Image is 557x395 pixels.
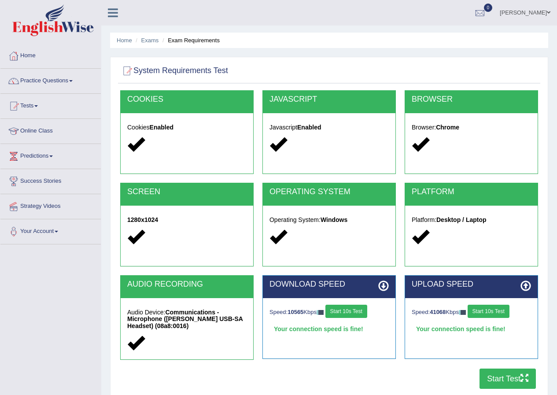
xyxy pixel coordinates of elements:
strong: Enabled [297,124,321,131]
div: Speed: Kbps [269,305,389,320]
a: Exams [141,37,159,44]
strong: 41068 [430,309,446,315]
h5: Audio Device: [127,309,247,329]
button: Start Test [480,369,536,389]
a: Practice Questions [0,69,101,91]
a: Your Account [0,219,101,241]
img: ajax-loader-fb-connection.gif [317,310,324,315]
h2: DOWNLOAD SPEED [269,280,389,289]
h2: PLATFORM [412,188,531,196]
img: ajax-loader-fb-connection.gif [459,310,466,315]
strong: Enabled [150,124,173,131]
a: Online Class [0,119,101,141]
strong: Windows [321,216,347,223]
strong: 10565 [288,309,303,315]
h2: COOKIES [127,95,247,104]
h2: SCREEN [127,188,247,196]
h5: Javascript [269,124,389,131]
a: Strategy Videos [0,194,101,216]
h5: Browser: [412,124,531,131]
div: Your connection speed is fine! [269,322,389,336]
h2: BROWSER [412,95,531,104]
a: Predictions [0,144,101,166]
h2: AUDIO RECORDING [127,280,247,289]
strong: Chrome [436,124,459,131]
h2: OPERATING SYSTEM [269,188,389,196]
h5: Cookies [127,124,247,131]
span: 0 [484,4,493,12]
button: Start 10s Test [325,305,367,318]
div: Your connection speed is fine! [412,322,531,336]
a: Success Stories [0,169,101,191]
h2: UPLOAD SPEED [412,280,531,289]
strong: 1280x1024 [127,216,158,223]
h5: Platform: [412,217,531,223]
strong: Communications - Microphone ([PERSON_NAME] USB-SA Headset) (08a8:0016) [127,309,243,329]
li: Exam Requirements [160,36,220,44]
button: Start 10s Test [468,305,509,318]
h5: Operating System: [269,217,389,223]
strong: Desktop / Laptop [436,216,487,223]
a: Home [117,37,132,44]
a: Home [0,44,101,66]
div: Speed: Kbps [412,305,531,320]
h2: System Requirements Test [120,64,228,78]
a: Tests [0,94,101,116]
h2: JAVASCRIPT [269,95,389,104]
